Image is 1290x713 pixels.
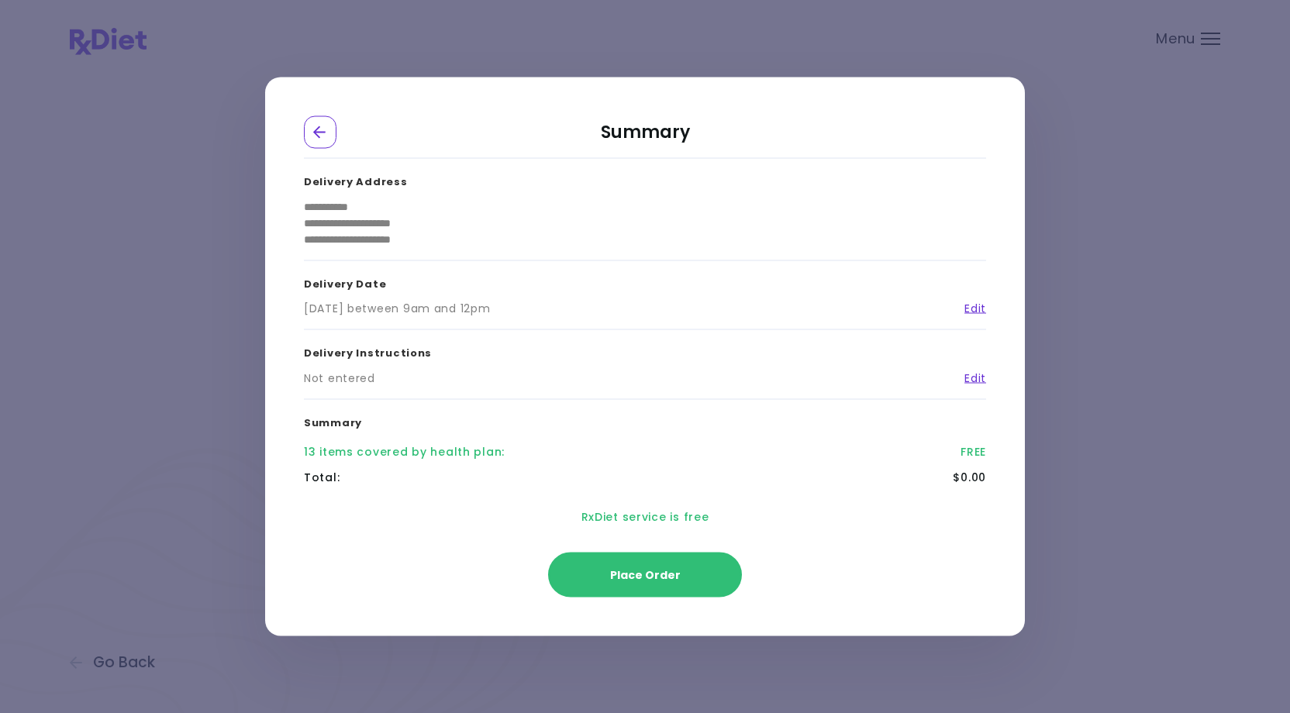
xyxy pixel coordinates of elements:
button: Place Order [548,553,742,598]
div: Go Back [304,116,336,149]
div: Total : [304,470,340,486]
div: RxDiet service is free [304,491,986,544]
div: Not entered [304,370,375,386]
h3: Delivery Instructions [304,330,986,370]
div: 13 items covered by health plan : [304,444,505,460]
a: Edit [953,370,986,386]
div: [DATE] between 9am and 12pm [304,301,490,317]
h2: Summary [304,116,986,159]
h3: Summary [304,399,986,439]
a: Edit [953,301,986,317]
div: FREE [961,444,986,460]
h3: Delivery Date [304,260,986,301]
h3: Delivery Address [304,159,986,199]
div: $0.00 [953,470,986,486]
span: Place Order [610,567,681,583]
